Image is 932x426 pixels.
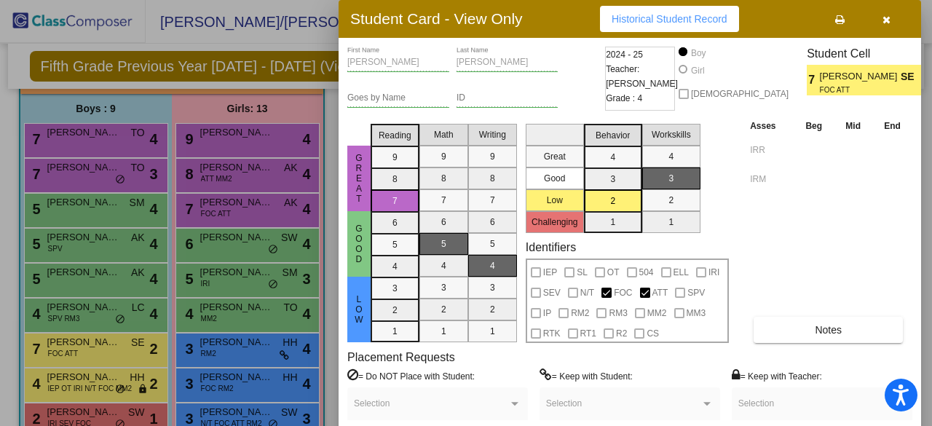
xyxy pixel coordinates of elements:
[639,264,654,281] span: 504
[614,284,632,301] span: FOC
[690,64,705,77] div: Girl
[750,168,790,190] input: assessment
[815,324,842,336] span: Notes
[690,47,706,60] div: Boy
[687,304,706,322] span: MM3
[872,118,912,134] th: End
[754,317,903,343] button: Notes
[606,62,678,91] span: Teacher: [PERSON_NAME]
[526,240,576,254] label: Identifiers
[652,284,668,301] span: ATT
[901,69,921,84] span: SE
[347,368,475,383] label: = Do NOT Place with Student:
[600,6,739,32] button: Historical Student Record
[647,325,659,342] span: CS
[691,85,789,103] span: [DEMOGRAPHIC_DATA]
[540,368,633,383] label: = Keep with Student:
[820,84,890,95] span: FOC ATT
[352,294,366,325] span: Low
[543,325,561,342] span: RTK
[352,224,366,264] span: Good
[732,368,822,383] label: = Keep with Teacher:
[543,284,561,301] span: SEV
[674,264,689,281] span: ELL
[616,325,627,342] span: R2
[347,93,449,103] input: goes by name
[580,284,594,301] span: N/T
[647,304,667,322] span: MM2
[820,69,901,84] span: [PERSON_NAME]
[708,264,719,281] span: IRI
[350,9,523,28] h3: Student Card - View Only
[606,91,642,106] span: Grade : 4
[834,118,872,134] th: Mid
[543,304,551,322] span: IP
[571,304,589,322] span: RM2
[746,118,794,134] th: Asses
[609,304,627,322] span: RM3
[347,350,455,364] label: Placement Requests
[577,264,588,281] span: SL
[352,153,366,204] span: Great
[750,139,790,161] input: assessment
[807,71,819,89] span: 7
[606,47,643,62] span: 2024 - 25
[543,264,557,281] span: IEP
[607,264,620,281] span: OT
[580,325,596,342] span: RT1
[612,13,727,25] span: Historical Student Record
[687,284,705,301] span: SPV
[794,118,834,134] th: Beg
